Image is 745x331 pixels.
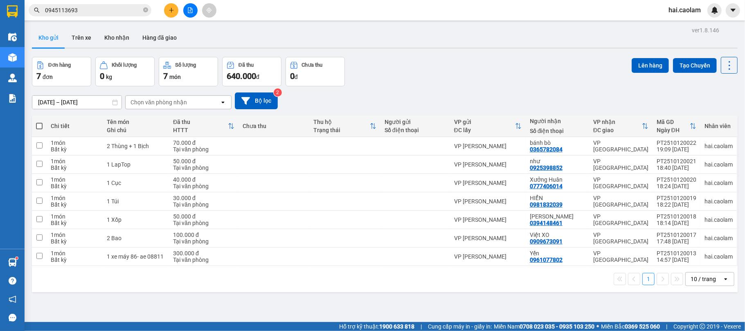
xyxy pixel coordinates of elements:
[530,195,585,201] div: HIỂN
[657,250,696,257] div: PT2510120013
[530,220,563,226] div: 0394148461
[530,158,585,164] div: như
[32,96,122,109] input: Select a date range.
[726,3,740,18] button: caret-down
[593,232,648,245] div: VP [GEOGRAPHIC_DATA]
[530,232,585,238] div: Việt XO
[700,324,705,329] span: copyright
[173,213,234,220] div: 50.000 đ
[657,158,696,164] div: PT2510120021
[51,183,99,189] div: Bất kỳ
[175,62,196,68] div: Số lượng
[8,94,17,103] img: solution-icon
[302,62,323,68] div: Chưa thu
[8,74,17,82] img: warehouse-icon
[9,277,16,285] span: question-circle
[10,53,46,91] b: [PERSON_NAME]
[43,74,53,80] span: đơn
[704,123,733,129] div: Nhân viên
[704,161,733,168] div: hai.caolam
[729,7,737,14] span: caret-down
[51,176,99,183] div: 1 món
[657,119,690,125] div: Mã GD
[593,250,648,263] div: VP [GEOGRAPHIC_DATA]
[173,257,234,263] div: Tại văn phòng
[136,28,183,47] button: Hàng đã giao
[704,235,733,241] div: hai.caolam
[107,216,165,223] div: 1 Xốp
[657,257,696,263] div: 14:57 [DATE]
[666,322,667,331] span: |
[243,123,306,129] div: Chưa thu
[45,6,142,15] input: Tìm tên, số ĐT hoặc mã đơn
[530,257,563,263] div: 0961077802
[8,53,17,62] img: warehouse-icon
[657,140,696,146] div: PT2510120022
[593,158,648,171] div: VP [GEOGRAPHIC_DATA]
[657,220,696,226] div: 18:14 [DATE]
[454,143,522,149] div: VP [PERSON_NAME]
[494,322,594,331] span: Miền Nam
[202,3,216,18] button: aim
[51,238,99,245] div: Bất kỳ
[530,183,563,189] div: 0777406014
[173,146,234,153] div: Tại văn phòng
[107,143,165,149] div: 2 Thùng + 1 Bịch
[313,119,370,125] div: Thu hộ
[143,7,148,12] span: close-circle
[183,3,198,18] button: file-add
[450,115,526,137] th: Toggle SortBy
[32,57,91,86] button: Đơn hàng7đơn
[454,119,515,125] div: VP gửi
[173,250,234,257] div: 300.000 đ
[107,253,165,260] div: 1 xe máy 86- ae 08811
[51,232,99,238] div: 1 món
[642,273,655,285] button: 1
[530,250,585,257] div: Yến
[51,257,99,263] div: Bất kỳ
[593,195,648,208] div: VP [GEOGRAPHIC_DATA]
[173,127,228,133] div: HTTT
[169,7,174,13] span: plus
[173,183,234,189] div: Tại văn phòng
[692,26,719,35] div: ver 1.8.146
[657,183,696,189] div: 18:24 [DATE]
[107,235,165,241] div: 2 Bao
[625,323,660,330] strong: 0369 525 060
[593,127,642,133] div: ĐC giao
[106,74,112,80] span: kg
[173,158,234,164] div: 50.000 đ
[53,12,79,79] b: BIÊN NHẬN GỬI HÀNG HÓA
[593,140,648,153] div: VP [GEOGRAPHIC_DATA]
[530,128,585,134] div: Số điện thoại
[51,164,99,171] div: Bất kỳ
[313,127,370,133] div: Trạng thái
[107,180,165,186] div: 1 Cục
[95,57,155,86] button: Khối lượng0kg
[722,276,729,282] svg: open
[51,158,99,164] div: 1 món
[530,176,585,183] div: Xưởng Huân
[691,275,716,283] div: 10 / trang
[34,7,40,13] span: search
[662,5,707,15] span: hai.caolam
[379,323,414,330] strong: 1900 633 818
[169,74,181,80] span: món
[339,322,414,331] span: Hỗ trợ kỹ thuật:
[173,220,234,226] div: Tại văn phòng
[286,57,345,86] button: Chưa thu0đ
[235,92,278,109] button: Bộ lọc
[239,62,254,68] div: Đã thu
[290,71,295,81] span: 0
[98,28,136,47] button: Kho nhận
[69,31,113,38] b: [DOMAIN_NAME]
[227,71,256,81] span: 640.000
[173,164,234,171] div: Tại văn phòng
[51,123,99,129] div: Chi tiết
[421,322,422,331] span: |
[89,10,108,30] img: logo.jpg
[454,180,522,186] div: VP [PERSON_NAME]
[653,115,700,137] th: Toggle SortBy
[51,220,99,226] div: Bất kỳ
[173,176,234,183] div: 40.000 đ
